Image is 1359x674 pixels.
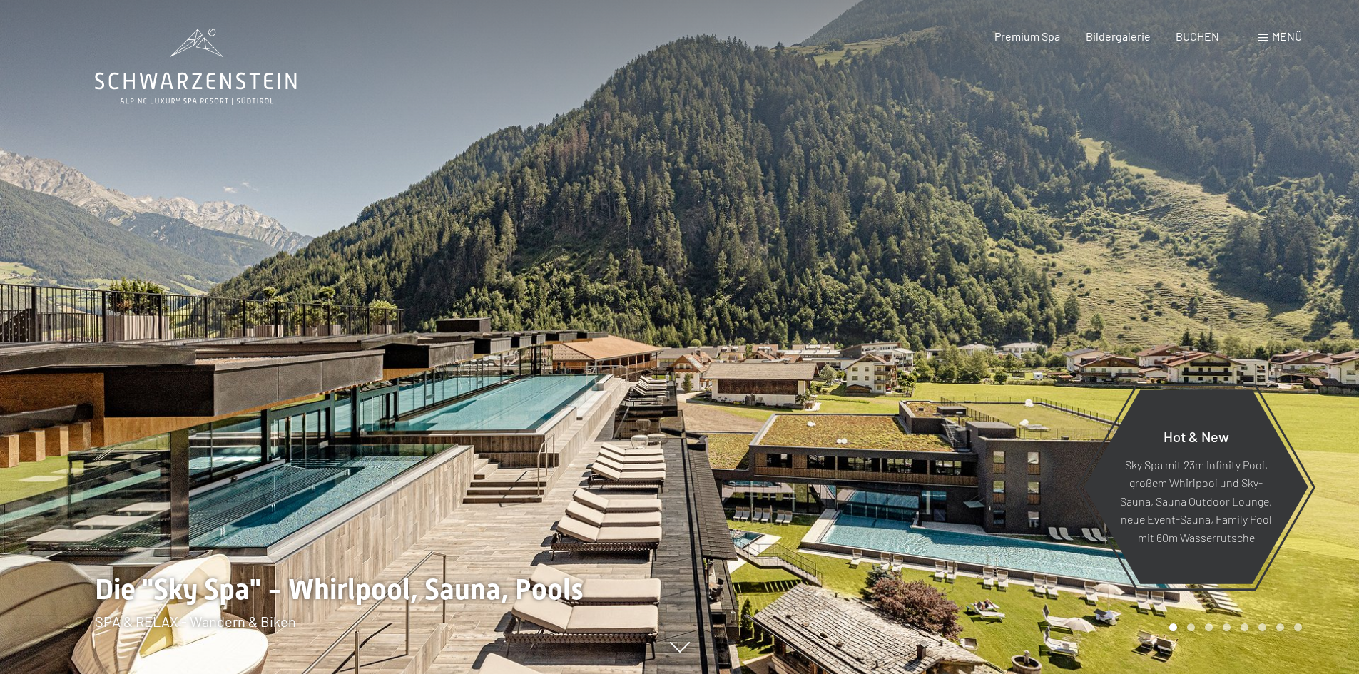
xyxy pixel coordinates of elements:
a: BUCHEN [1176,29,1219,43]
div: Carousel Page 8 [1294,623,1302,631]
div: Carousel Page 4 [1223,623,1231,631]
span: Menü [1272,29,1302,43]
div: Carousel Page 7 [1276,623,1284,631]
p: Sky Spa mit 23m Infinity Pool, großem Whirlpool und Sky-Sauna, Sauna Outdoor Lounge, neue Event-S... [1119,455,1273,546]
a: Premium Spa [994,29,1060,43]
a: Bildergalerie [1086,29,1151,43]
span: Hot & New [1164,427,1229,444]
div: Carousel Page 2 [1187,623,1195,631]
div: Carousel Page 1 (Current Slide) [1169,623,1177,631]
div: Carousel Page 6 [1258,623,1266,631]
div: Carousel Pagination [1164,623,1302,631]
div: Carousel Page 5 [1241,623,1248,631]
a: Hot & New Sky Spa mit 23m Infinity Pool, großem Whirlpool und Sky-Sauna, Sauna Outdoor Lounge, ne... [1083,389,1309,585]
div: Carousel Page 3 [1205,623,1213,631]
